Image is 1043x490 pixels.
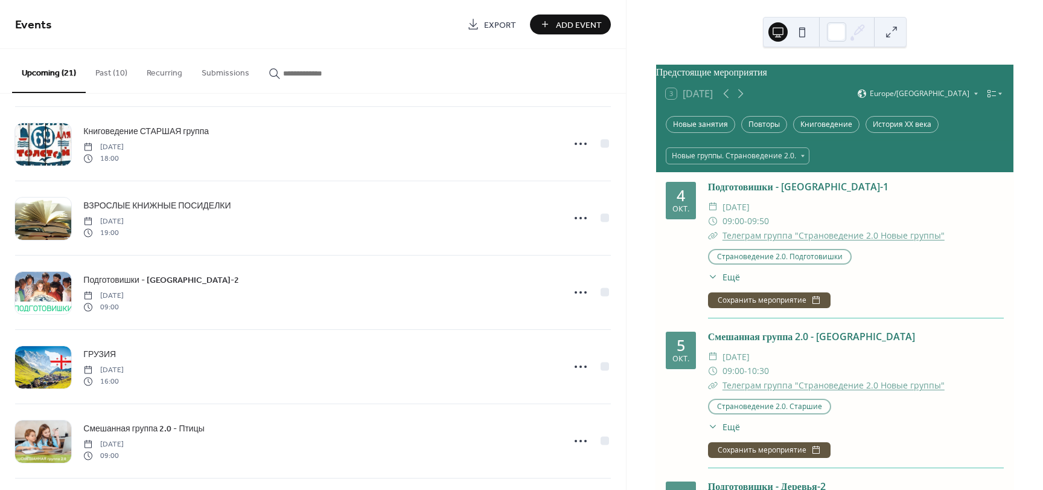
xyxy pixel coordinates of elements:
span: 09:50 [747,214,769,228]
div: окт. [672,355,689,363]
div: ​ [708,228,718,243]
div: Новые занятия [666,116,735,133]
div: 4 [677,188,685,203]
div: ​ [708,214,718,228]
div: 5 [677,338,685,353]
button: Upcoming (21) [12,49,86,93]
span: 09:00 [722,214,744,228]
button: Сохранить мероприятие [708,292,831,308]
button: ​Ещё [708,271,740,283]
button: Add Event [530,15,611,34]
div: История XX века [866,116,939,133]
span: - [744,364,747,378]
span: [DATE] [83,365,124,376]
span: [DATE] [83,439,124,450]
a: Книговедение СТАРШАЯ группа [83,124,209,138]
span: [DATE] [83,142,124,153]
span: Events [15,13,52,37]
span: 16:00 [83,376,124,387]
span: Ещё [722,271,740,283]
span: [DATE] [83,291,124,301]
span: ВЗРОСЛЫЕ КНИЖНЫЕ ПОСИДЕЛКИ [83,200,231,213]
div: Книговедение [793,116,860,133]
a: Смешанная группа 2.0 - Птицы [83,422,204,436]
div: ​ [708,350,718,364]
span: Смешанная группа 2.0 - Птицы [83,423,204,436]
div: ​ [708,378,718,393]
div: Повторы [741,116,787,133]
span: [DATE] [83,216,124,227]
div: ​ [708,271,718,283]
span: Книговедение СТАРШАЯ группа [83,126,209,138]
span: 09:00 [83,301,124,312]
a: Телеграм группа "Страноведение 2.0 Новые группы" [722,230,945,241]
a: Export [458,15,525,34]
div: ​ [708,421,718,433]
span: Export [484,19,516,31]
div: окт. [672,205,689,213]
button: Сохранить мероприятие [708,442,831,458]
button: Recurring [137,49,192,92]
a: Телеграм группа "Страноведение 2.0 Новые группы" [722,379,945,391]
div: ​ [708,364,718,378]
a: Смешанная группа 2.0 - [GEOGRAPHIC_DATA] [708,330,916,343]
span: [DATE] [722,200,750,214]
span: Ещё [722,421,740,433]
span: 09:00 [722,364,744,378]
button: Submissions [192,49,259,92]
a: ВЗРОСЛЫЕ КНИЖНЫЕ ПОСИДЕЛКИ [83,199,231,213]
span: 09:00 [83,450,124,461]
span: Europe/[GEOGRAPHIC_DATA] [870,90,969,97]
div: ​ [708,200,718,214]
a: Подготовишки - [GEOGRAPHIC_DATA]-2 [83,273,238,287]
div: Предстоящие мероприятия [656,65,1013,79]
a: Подготовишки - [GEOGRAPHIC_DATA]-1 [708,180,888,193]
span: 18:00 [83,153,124,164]
span: 19:00 [83,227,124,238]
span: [DATE] [722,350,750,364]
span: ГРУЗИЯ [83,349,116,361]
span: Add Event [556,19,602,31]
a: ГРУЗИЯ [83,347,116,361]
span: - [744,214,747,228]
span: 10:30 [747,364,769,378]
button: Past (10) [86,49,137,92]
span: Подготовишки - [GEOGRAPHIC_DATA]-2 [83,274,238,287]
button: ​Ещё [708,421,740,433]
